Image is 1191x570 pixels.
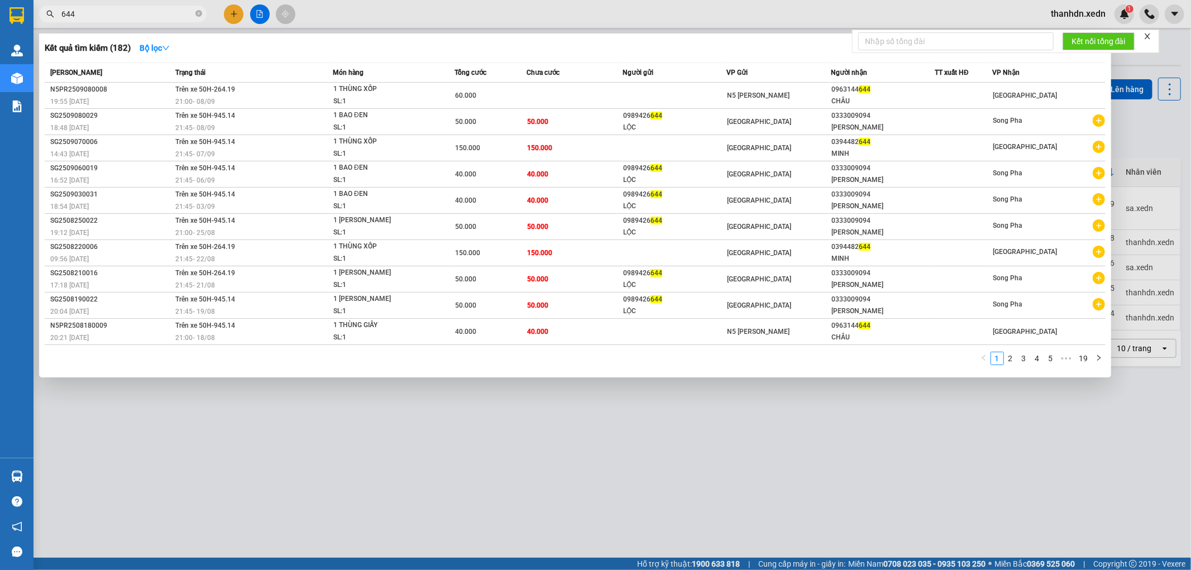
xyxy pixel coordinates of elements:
[1093,219,1105,232] span: plus-circle
[1058,352,1075,365] span: •••
[831,294,934,305] div: 0333009094
[333,122,417,134] div: SL: 1
[455,275,476,283] span: 50.000
[175,269,235,277] span: Trên xe 50H-264.19
[623,162,726,174] div: 0989426
[333,136,417,148] div: 1 THÙNG XỐP
[831,305,934,317] div: [PERSON_NAME]
[175,295,235,303] span: Trên xe 50H-945.14
[728,170,792,178] span: [GEOGRAPHIC_DATA]
[623,189,726,200] div: 0989426
[455,301,476,309] span: 50.000
[175,281,215,289] span: 21:45 - 21/08
[831,253,934,265] div: MINH
[175,112,235,119] span: Trên xe 50H-945.14
[455,118,476,126] span: 50.000
[11,73,23,84] img: warehouse-icon
[175,203,215,210] span: 21:45 - 03/09
[1093,114,1105,127] span: plus-circle
[993,248,1057,256] span: [GEOGRAPHIC_DATA]
[333,95,417,108] div: SL: 1
[527,223,548,231] span: 50.000
[1144,32,1151,40] span: close
[859,85,870,93] span: 644
[175,243,235,251] span: Trên xe 50H-264.19
[333,319,417,332] div: 1 THÙNG GIẤY
[728,275,792,283] span: [GEOGRAPHIC_DATA]
[1092,352,1106,365] button: right
[623,227,726,238] div: LỘC
[333,148,417,160] div: SL: 1
[980,355,987,361] span: left
[831,148,934,160] div: MINH
[527,197,548,204] span: 40.000
[831,110,934,122] div: 0333009094
[1093,193,1105,205] span: plus-circle
[623,174,726,186] div: LỘC
[993,300,1022,308] span: Song Pha
[1093,272,1105,284] span: plus-circle
[50,241,172,253] div: SG2508220006
[333,162,417,174] div: 1 BAO ĐEN
[50,69,102,76] span: [PERSON_NAME]
[993,195,1022,203] span: Song Pha
[50,229,89,237] span: 19:12 [DATE]
[175,85,235,93] span: Trên xe 50H-264.19
[50,294,172,305] div: SG2508190022
[1093,167,1105,179] span: plus-circle
[46,10,54,18] span: search
[650,295,662,303] span: 644
[455,170,476,178] span: 40.000
[333,227,417,239] div: SL: 1
[992,69,1020,76] span: VP Nhận
[195,10,202,17] span: close-circle
[50,176,89,184] span: 16:52 [DATE]
[131,39,179,57] button: Bộ lọcdown
[50,150,89,158] span: 14:43 [DATE]
[650,164,662,172] span: 644
[455,144,480,152] span: 150.000
[623,305,726,317] div: LỘC
[1017,352,1031,365] li: 3
[527,301,548,309] span: 50.000
[61,8,193,20] input: Tìm tên, số ĐT hoặc mã đơn
[831,267,934,279] div: 0333009094
[175,334,215,342] span: 21:00 - 18/08
[993,274,1022,282] span: Song Pha
[1092,352,1106,365] li: Next Page
[727,69,748,76] span: VP Gửi
[333,253,417,265] div: SL: 1
[527,328,548,336] span: 40.000
[993,117,1022,124] span: Song Pha
[1018,352,1030,365] a: 3
[859,243,870,251] span: 644
[623,69,653,76] span: Người gửi
[455,92,476,99] span: 60.000
[623,279,726,291] div: LỘC
[11,471,23,482] img: warehouse-icon
[50,136,172,148] div: SG2509070006
[455,223,476,231] span: 50.000
[728,92,790,99] span: N5 [PERSON_NAME]
[1093,298,1105,310] span: plus-circle
[175,308,215,315] span: 21:45 - 19/08
[831,136,934,148] div: 0394482
[333,241,417,253] div: 1 THÙNG XỐP
[175,322,235,329] span: Trên xe 50H-945.14
[650,217,662,224] span: 644
[162,44,170,52] span: down
[50,203,89,210] span: 18:54 [DATE]
[728,144,792,152] span: [GEOGRAPHIC_DATA]
[175,190,235,198] span: Trên xe 50H-945.14
[1075,352,1092,365] li: 19
[993,169,1022,177] span: Song Pha
[333,305,417,318] div: SL: 1
[831,174,934,186] div: [PERSON_NAME]
[50,98,89,106] span: 19:55 [DATE]
[650,112,662,119] span: 644
[333,83,417,95] div: 1 THÙNG XỐP
[623,122,726,133] div: LỘC
[175,98,215,106] span: 21:00 - 08/09
[728,301,792,309] span: [GEOGRAPHIC_DATA]
[527,118,548,126] span: 50.000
